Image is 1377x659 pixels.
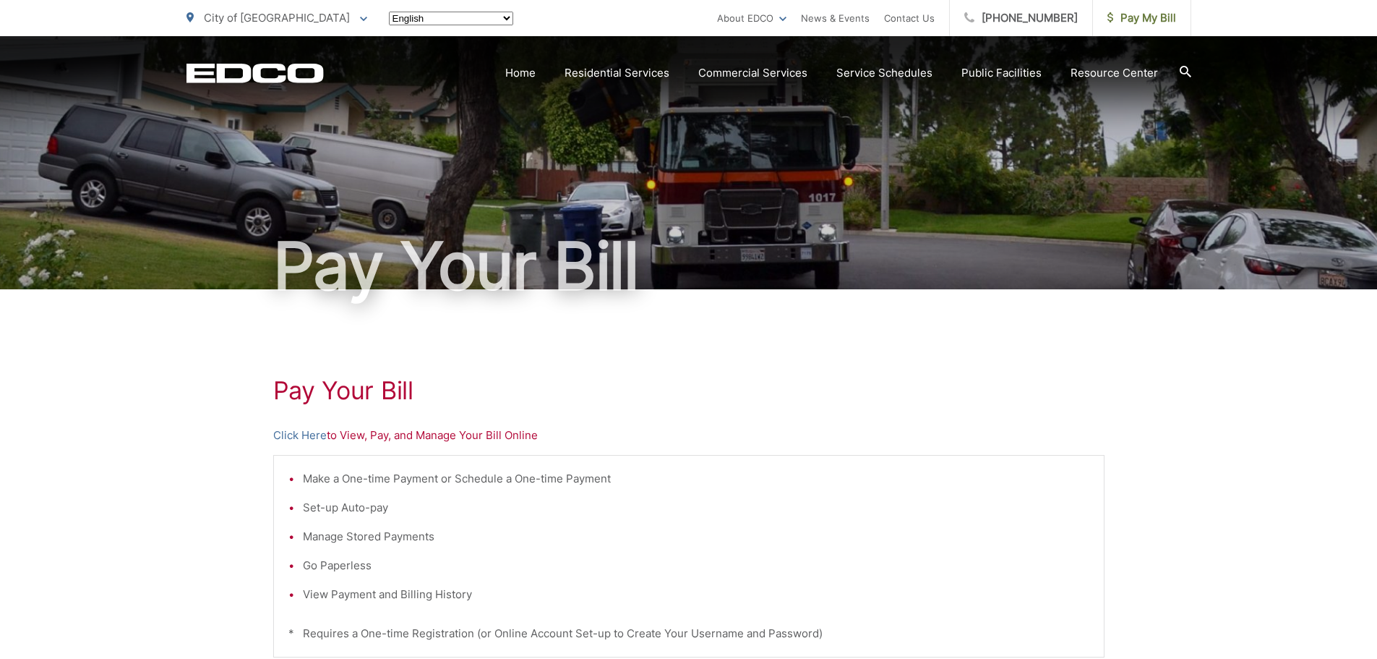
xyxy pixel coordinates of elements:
[186,63,324,83] a: EDCD logo. Return to the homepage.
[186,230,1191,302] h1: Pay Your Bill
[565,64,669,82] a: Residential Services
[698,64,807,82] a: Commercial Services
[717,9,786,27] a: About EDCO
[801,9,870,27] a: News & Events
[1071,64,1158,82] a: Resource Center
[303,528,1089,545] li: Manage Stored Payments
[303,586,1089,603] li: View Payment and Billing History
[303,499,1089,516] li: Set-up Auto-pay
[303,557,1089,574] li: Go Paperless
[273,427,327,444] a: Click Here
[204,11,350,25] span: City of [GEOGRAPHIC_DATA]
[389,12,513,25] select: Select a language
[273,427,1104,444] p: to View, Pay, and Manage Your Bill Online
[884,9,935,27] a: Contact Us
[505,64,536,82] a: Home
[288,625,1089,642] p: * Requires a One-time Registration (or Online Account Set-up to Create Your Username and Password)
[303,470,1089,488] li: Make a One-time Payment or Schedule a One-time Payment
[1107,9,1176,27] span: Pay My Bill
[273,376,1104,405] h1: Pay Your Bill
[836,64,932,82] a: Service Schedules
[961,64,1042,82] a: Public Facilities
